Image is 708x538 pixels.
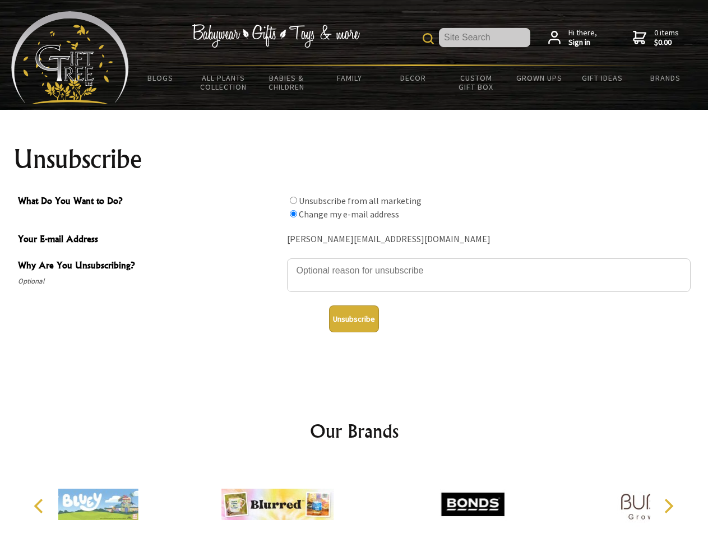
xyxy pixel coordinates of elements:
a: Family [318,66,382,90]
a: Gift Ideas [571,66,634,90]
strong: $0.00 [654,38,679,48]
span: 0 items [654,27,679,48]
strong: Sign in [568,38,597,48]
a: Decor [381,66,445,90]
a: Hi there,Sign in [548,28,597,48]
a: Babies & Children [255,66,318,99]
textarea: Why Are You Unsubscribing? [287,258,691,292]
input: What Do You Want to Do? [290,197,297,204]
span: Why Are You Unsubscribing? [18,258,281,275]
a: 0 items$0.00 [633,28,679,48]
a: BLOGS [129,66,192,90]
div: [PERSON_NAME][EMAIL_ADDRESS][DOMAIN_NAME] [287,231,691,248]
span: Optional [18,275,281,288]
h2: Our Brands [22,418,686,444]
img: product search [423,33,434,44]
a: Grown Ups [507,66,571,90]
a: All Plants Collection [192,66,256,99]
button: Unsubscribe [329,305,379,332]
button: Previous [28,494,53,518]
button: Next [656,494,681,518]
input: Site Search [439,28,530,47]
span: What Do You Want to Do? [18,194,281,210]
label: Unsubscribe from all marketing [299,195,422,206]
h1: Unsubscribe [13,146,695,173]
input: What Do You Want to Do? [290,210,297,217]
label: Change my e-mail address [299,208,399,220]
a: Custom Gift Box [445,66,508,99]
img: Babywear - Gifts - Toys & more [192,24,360,48]
a: Brands [634,66,697,90]
span: Hi there, [568,28,597,48]
span: Your E-mail Address [18,232,281,248]
img: Babyware - Gifts - Toys and more... [11,11,129,104]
